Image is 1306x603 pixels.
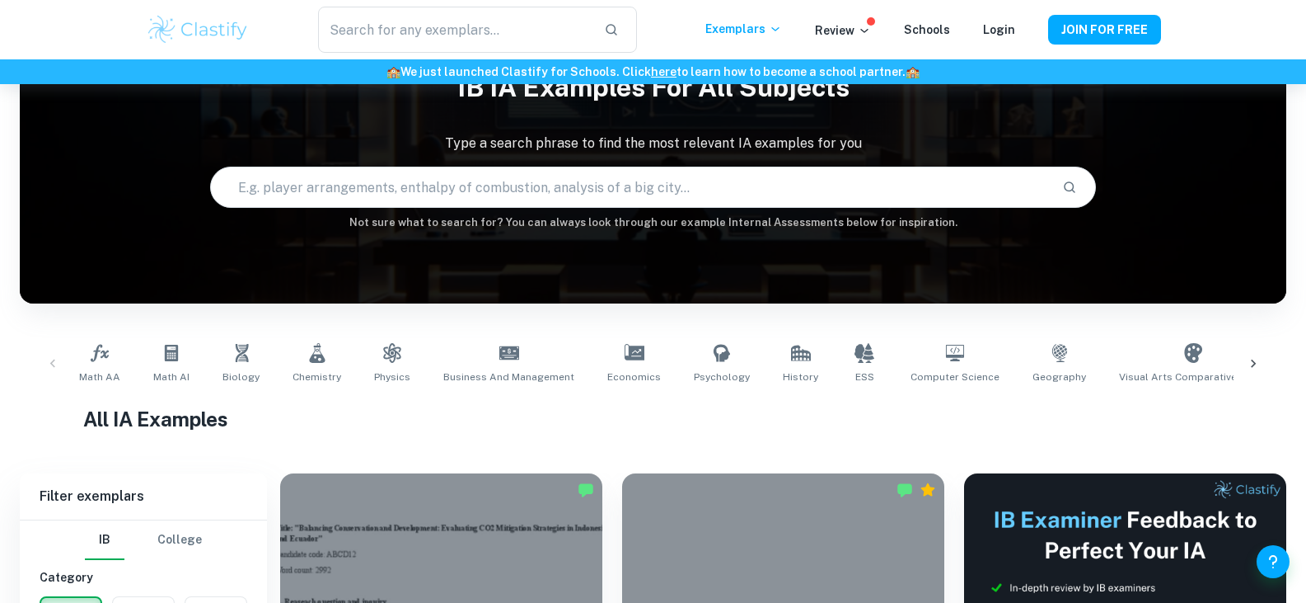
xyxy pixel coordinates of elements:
span: Math AI [153,370,190,384]
img: Marked [578,482,594,498]
div: Filter type choice [85,521,202,560]
span: Visual Arts Comparative Study [1119,370,1267,384]
button: Search [1056,173,1084,201]
span: 🏫 [386,65,400,78]
button: College [157,521,202,560]
span: ESS [855,370,874,384]
img: Clastify logo [146,13,250,46]
span: Business and Management [443,370,574,384]
h6: Not sure what to search for? You can always look through our example Internal Assessments below f... [20,214,1286,231]
img: Marked [896,482,913,498]
a: Login [983,23,1015,36]
button: JOIN FOR FREE [1048,15,1161,45]
span: Math AA [79,370,120,384]
div: Premium [920,482,936,498]
button: Help and Feedback [1257,545,1290,578]
a: here [651,65,676,78]
span: Economics [607,370,661,384]
span: Chemistry [293,370,341,384]
h6: We just launched Clastify for Schools. Click to learn how to become a school partner. [3,63,1303,81]
button: IB [85,521,124,560]
p: Exemplars [705,20,782,38]
h6: Category [40,568,247,587]
input: E.g. player arrangements, enthalpy of combustion, analysis of a big city... [211,164,1050,210]
p: Type a search phrase to find the most relevant IA examples for you [20,134,1286,153]
span: Physics [374,370,410,384]
h1: All IA Examples [83,404,1223,434]
span: Geography [1032,370,1086,384]
p: Review [815,21,871,40]
a: Schools [904,23,950,36]
span: Computer Science [910,370,999,384]
input: Search for any exemplars... [318,7,590,53]
span: Biology [222,370,260,384]
span: 🏫 [906,65,920,78]
span: Psychology [694,370,750,384]
span: History [783,370,818,384]
h1: IB IA examples for all subjects [20,61,1286,114]
h6: Filter exemplars [20,473,267,520]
